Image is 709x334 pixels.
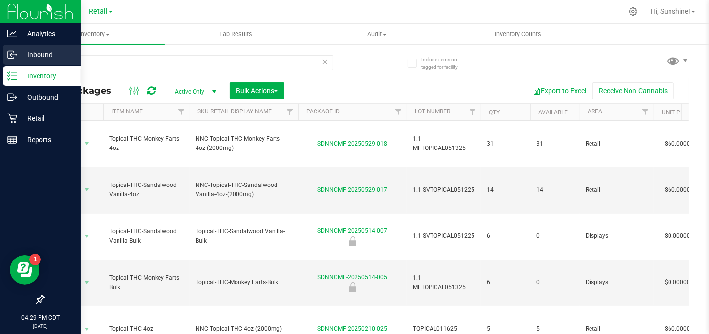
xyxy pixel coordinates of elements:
span: Topical-THC-Monkey Farts-Bulk [109,273,184,292]
a: Package ID [306,108,340,115]
a: Qty [489,109,500,116]
span: 1:1-MFTOPICAL051325 [413,134,475,153]
span: Displays [586,278,648,287]
p: 04:29 PM CDT [4,313,77,322]
input: Search Package ID, Item Name, SKU, Lot or Part Number... [43,55,333,70]
a: Unit Price [662,109,693,116]
span: 6 [487,278,524,287]
a: SDNNCMF-20250529-017 [318,186,388,193]
span: Audit [307,30,447,38]
a: Filter [465,104,481,120]
span: All Packages [51,85,121,96]
span: select [81,229,93,243]
p: Inbound [17,49,77,61]
span: 1:1-MFTOPICAL051325 [413,273,475,292]
a: Filter [637,104,654,120]
p: Outbound [17,91,77,103]
span: 1:1-SVTOPICAL051225 [413,186,475,195]
a: SDNNCMF-20250514-005 [318,274,388,281]
a: Filter [391,104,407,120]
div: Newly Received [297,236,408,246]
inline-svg: Outbound [7,92,17,102]
span: Topical-THC-Sandalwood Vanilla-Bulk [196,227,292,246]
span: Clear [322,55,329,68]
inline-svg: Retail [7,113,17,123]
button: Receive Non-Cannabis [592,82,674,99]
a: Area [588,108,602,115]
a: SDNNCMF-20250514-007 [318,227,388,234]
inline-svg: Reports [7,135,17,145]
span: 0 [536,278,574,287]
a: Available [538,109,568,116]
a: Inventory [24,24,165,44]
span: select [81,276,93,290]
span: 5 [536,324,574,334]
span: $60.00000 [660,137,699,151]
span: Displays [586,231,648,241]
span: Retail [586,324,648,334]
span: 1:1-SVTOPICAL051225 [413,231,475,241]
span: $0.00000 [660,275,695,290]
a: Filter [173,104,190,120]
p: Reports [17,134,77,146]
span: TOPICAL011625 [413,324,475,334]
span: 31 [536,139,574,148]
p: Analytics [17,28,77,39]
span: 31 [487,139,524,148]
span: Topical-THC-Monkey Farts-Bulk [196,278,292,287]
iframe: Resource center [10,255,39,285]
span: Hi, Sunshine! [651,7,690,15]
span: Lab Results [206,30,266,38]
span: select [81,137,93,150]
span: NNC-Topical-THC-Sandalwood Vanilla-4oz-(2000mg) [196,181,292,199]
a: SKU Retail Display Name [197,108,272,115]
span: 14 [487,186,524,195]
span: $0.00000 [660,229,695,243]
span: 5 [487,324,524,334]
inline-svg: Analytics [7,29,17,38]
a: Audit [306,24,447,44]
inline-svg: Inventory [7,71,17,81]
iframe: Resource center unread badge [29,254,41,265]
span: 0 [536,231,574,241]
a: Item Name [111,108,143,115]
p: Inventory [17,70,77,82]
a: Lab Results [165,24,306,44]
inline-svg: Inbound [7,50,17,60]
span: Topical-THC-Sandalwood Vanilla-4oz [109,181,184,199]
span: Topical-THC-Monkey Farts-4oz [109,134,184,153]
span: Bulk Actions [236,87,278,95]
p: Retail [17,112,77,124]
span: $60.00000 [660,183,699,197]
span: Topical-THC-4oz [109,324,184,334]
span: Inventory [24,30,165,38]
button: Export to Excel [526,82,592,99]
span: Inventory Counts [482,30,555,38]
span: 14 [536,186,574,195]
div: Manage settings [627,7,639,16]
a: SDNNCMF-20250210-025 [318,325,388,332]
a: Inventory Counts [448,24,589,44]
span: Topical-THC-Sandalwood Vanilla-Bulk [109,227,184,246]
a: SDNNCMF-20250529-018 [318,140,388,147]
span: NNC-Topical-THC-Monkey Farts-4oz-(2000mg) [196,134,292,153]
span: 6 [487,231,524,241]
span: Retail [89,7,108,16]
div: Newly Received [297,282,408,292]
a: Lot Number [415,108,450,115]
span: Include items not tagged for facility [421,56,471,71]
span: Retail [586,139,648,148]
a: Filter [282,104,298,120]
span: select [81,183,93,197]
span: Retail [586,186,648,195]
p: [DATE] [4,322,77,330]
button: Bulk Actions [230,82,284,99]
span: NNC-Topical-THC-4oz-(2000mg) [196,324,292,334]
